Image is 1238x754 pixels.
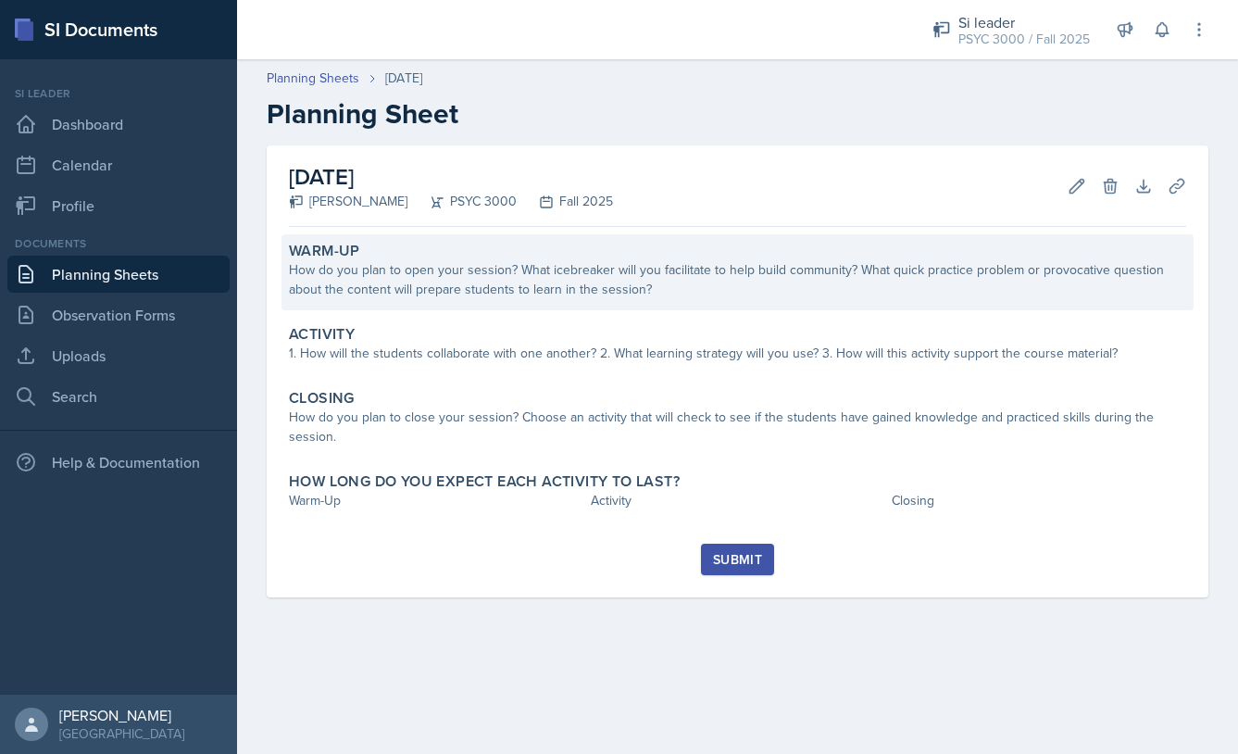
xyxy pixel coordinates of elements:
div: Si leader [958,11,1090,33]
div: PSYC 3000 / Fall 2025 [958,30,1090,49]
h2: Planning Sheet [267,97,1208,131]
div: Closing [892,491,1186,510]
a: Uploads [7,337,230,374]
h2: [DATE] [289,160,613,194]
div: Documents [7,235,230,252]
div: How do you plan to open your session? What icebreaker will you facilitate to help build community... [289,260,1186,299]
div: Submit [713,552,762,567]
label: Closing [289,389,355,408]
div: PSYC 3000 [407,192,517,211]
a: Dashboard [7,106,230,143]
button: Submit [701,544,774,575]
div: How do you plan to close your session? Choose an activity that will check to see if the students ... [289,408,1186,446]
div: 1. How will the students collaborate with one another? 2. What learning strategy will you use? 3.... [289,344,1186,363]
div: [PERSON_NAME] [59,706,184,724]
div: [DATE] [385,69,422,88]
a: Observation Forms [7,296,230,333]
label: Activity [289,325,355,344]
a: Profile [7,187,230,224]
div: Fall 2025 [517,192,613,211]
a: Planning Sheets [7,256,230,293]
div: [PERSON_NAME] [289,192,407,211]
div: [GEOGRAPHIC_DATA] [59,724,184,743]
a: Calendar [7,146,230,183]
div: Activity [591,491,885,510]
a: Search [7,378,230,415]
div: Warm-Up [289,491,583,510]
div: Help & Documentation [7,444,230,481]
div: Si leader [7,85,230,102]
label: Warm-Up [289,242,360,260]
a: Planning Sheets [267,69,359,88]
label: How long do you expect each activity to last? [289,472,680,491]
